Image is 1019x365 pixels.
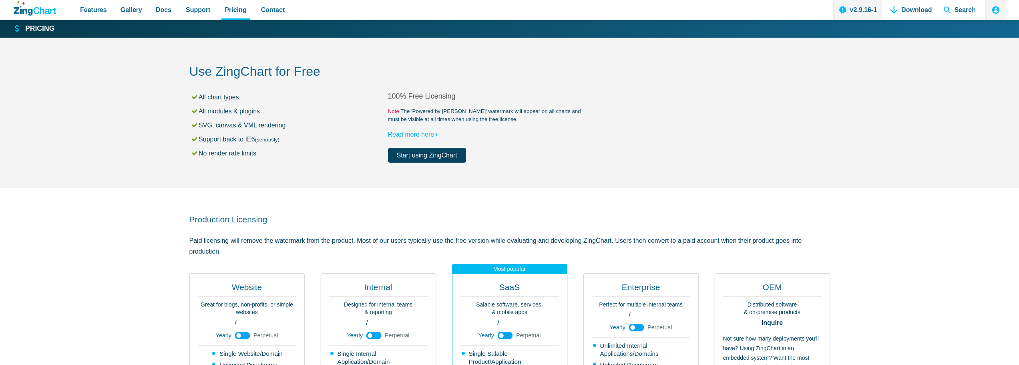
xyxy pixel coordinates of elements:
p: Perfect for multiple internal teams [592,301,690,309]
small: (seriously) [255,137,279,143]
h2: OEM [723,282,822,297]
p: Paid licensing will remove the watermark from the product. Most of our users typically use the fr... [189,235,830,257]
p: Distributed software & on-premise products [723,301,822,317]
p: Great for blogs, non-profits, or simple websites [198,301,296,317]
small: The 'Powered by [PERSON_NAME]' watermark will appear on all charts and must be visible at all tim... [388,107,587,123]
a: ZingChart Logo. Click to return to the homepage [14,1,59,16]
li: Support back to IE6 [191,134,388,145]
strong: Inquire [723,320,822,326]
li: SVG, canvas & VML rendering [191,120,388,131]
li: Unlimited Internal Applications/Domains [593,342,690,358]
a: Start using ZingChart [388,148,466,163]
span: Perpetual [253,333,278,338]
span: Pricing [225,4,246,15]
span: Contact [261,4,285,15]
span: Yearly [347,333,362,338]
span: Perpetual [385,333,410,338]
span: Yearly [478,333,494,338]
h2: Internal [329,282,428,297]
li: Single Website/Domain [212,350,283,358]
li: No render rate limits [191,148,388,159]
h2: 100% Free Licensing [388,92,587,101]
span: Yearly [609,325,625,330]
span: Perpetual [647,325,672,330]
li: All chart types [191,92,388,103]
p: Designed for internal teams & reporting [329,301,428,317]
a: Read more here [388,131,442,138]
h2: Website [198,282,296,297]
span: Perpetual [516,333,541,338]
span: Docs [156,4,171,15]
li: All modules & plugins [191,106,388,117]
span: / [497,320,499,326]
span: Note: [388,108,401,114]
span: / [629,312,630,318]
p: Salable software, services, & mobile apps [460,301,559,317]
span: / [235,320,236,326]
span: Gallery [121,4,142,15]
h2: Enterprise [592,282,690,297]
span: Support [186,4,210,15]
span: Yearly [215,333,231,338]
a: Pricing [14,24,54,34]
span: Features [80,4,107,15]
h2: Use ZingChart for Free [189,63,830,81]
span: / [366,320,368,326]
strong: Pricing [25,25,54,32]
h2: SaaS [460,282,559,297]
h2: Production Licensing [189,214,830,225]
